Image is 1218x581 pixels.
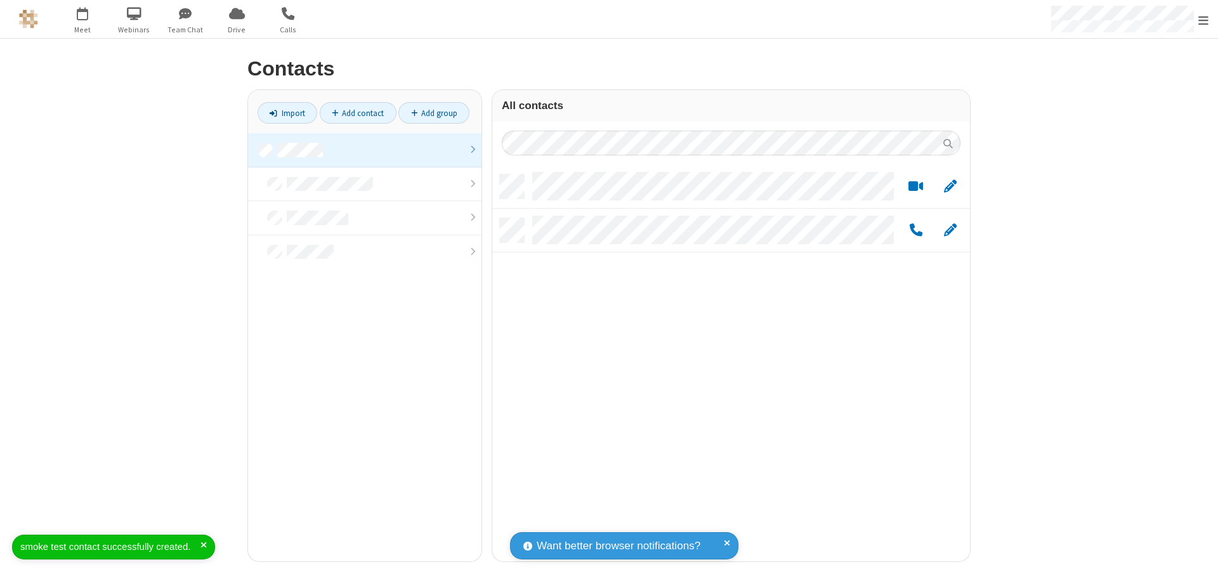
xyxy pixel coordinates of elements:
button: Edit [938,179,962,195]
button: Start a video meeting [903,179,928,195]
a: Add contact [320,102,396,124]
span: Webinars [110,24,158,36]
div: grid [492,165,970,561]
span: Drive [213,24,261,36]
span: Calls [265,24,312,36]
span: Want better browser notifications? [537,538,700,554]
div: smoke test contact successfully created. [20,540,200,554]
h3: All contacts [502,100,960,112]
img: QA Selenium DO NOT DELETE OR CHANGE [19,10,38,29]
span: Team Chat [162,24,209,36]
button: Call by phone [903,223,928,238]
a: Add group [398,102,469,124]
button: Edit [938,223,962,238]
a: Import [258,102,317,124]
h2: Contacts [247,58,971,80]
span: Meet [59,24,107,36]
